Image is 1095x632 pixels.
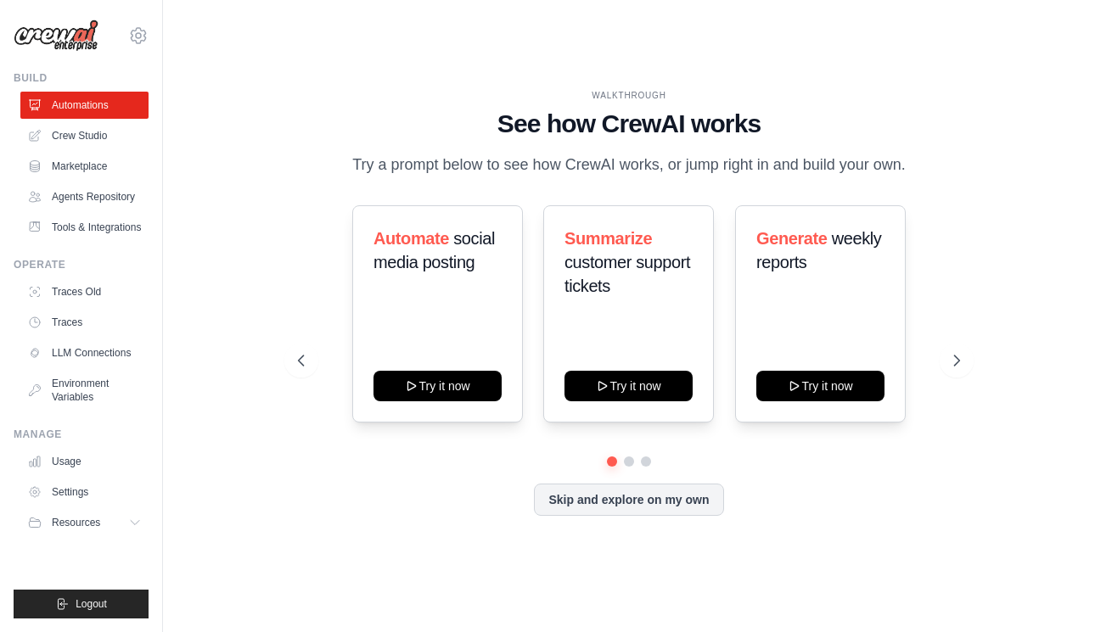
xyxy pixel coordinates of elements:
span: weekly reports [756,229,881,271]
a: Usage [20,448,149,475]
a: LLM Connections [20,339,149,366]
span: customer support tickets [564,253,690,295]
a: Environment Variables [20,370,149,411]
h1: See how CrewAI works [298,109,959,139]
button: Resources [20,509,149,536]
div: Manage [14,428,149,441]
span: Summarize [564,229,652,248]
button: Logout [14,590,149,618]
a: Crew Studio [20,122,149,149]
span: Logout [76,597,107,611]
span: Generate [756,229,828,248]
a: Marketplace [20,153,149,180]
a: Traces [20,309,149,336]
div: Build [14,71,149,85]
span: Automate [373,229,449,248]
a: Agents Repository [20,183,149,210]
a: Automations [20,92,149,119]
a: Tools & Integrations [20,214,149,241]
a: Traces Old [20,278,149,305]
p: Try a prompt below to see how CrewAI works, or jump right in and build your own. [344,153,914,177]
button: Try it now [756,371,884,401]
div: WALKTHROUGH [298,89,959,102]
div: Operate [14,258,149,271]
a: Settings [20,478,149,506]
button: Skip and explore on my own [534,484,723,516]
span: Resources [52,516,100,529]
button: Try it now [564,371,693,401]
img: Logo [14,20,98,52]
span: social media posting [373,229,495,271]
button: Try it now [373,371,502,401]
